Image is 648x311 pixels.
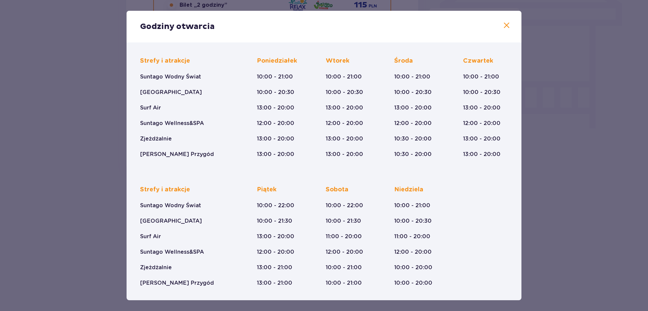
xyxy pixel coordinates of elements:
p: Niedziela [394,186,423,194]
p: 13:00 - 20:00 [257,151,294,158]
p: Poniedziałek [257,57,297,65]
p: 12:00 - 20:00 [257,120,294,127]
p: 11:00 - 20:00 [326,233,362,240]
p: 12:00 - 20:00 [326,248,363,256]
p: 12:00 - 20:00 [463,120,501,127]
p: 10:00 - 21:00 [257,73,293,81]
p: 10:00 - 22:00 [257,202,294,209]
p: 10:00 - 21:00 [326,73,362,81]
p: 10:00 - 21:30 [326,217,361,225]
p: 10:00 - 21:00 [326,279,362,287]
p: Suntago Wodny Świat [140,73,201,81]
p: Wtorek [326,57,349,65]
p: 13:00 - 20:00 [326,135,363,143]
p: [GEOGRAPHIC_DATA] [140,217,202,225]
p: Suntago Wodny Świat [140,202,201,209]
p: 10:00 - 21:00 [394,202,430,209]
p: Suntago Wellness&SPA [140,120,204,127]
p: Środa [394,57,413,65]
p: 10:00 - 22:00 [326,202,363,209]
p: Godziny otwarcia [140,22,215,32]
p: Sobota [326,186,348,194]
p: 10:00 - 20:30 [394,217,432,225]
p: Surf Air [140,233,161,240]
p: 13:00 - 20:00 [463,135,501,143]
p: 10:00 - 20:30 [394,89,432,96]
p: 10:00 - 20:30 [326,89,363,96]
p: 13:00 - 20:00 [463,151,501,158]
p: 13:00 - 20:00 [394,104,432,112]
p: 10:00 - 21:00 [326,264,362,271]
p: 13:00 - 21:00 [257,264,292,271]
p: 10:00 - 21:00 [463,73,499,81]
p: 13:00 - 21:00 [257,279,292,287]
p: 12:00 - 20:00 [394,248,432,256]
p: 12:00 - 20:00 [326,120,363,127]
p: 10:00 - 20:30 [257,89,294,96]
p: 13:00 - 20:00 [326,104,363,112]
p: [PERSON_NAME] Przygód [140,151,214,158]
p: 10:00 - 21:00 [394,73,430,81]
p: 10:00 - 20:30 [463,89,501,96]
p: 13:00 - 20:00 [257,233,294,240]
p: Czwartek [463,57,493,65]
p: Zjeżdżalnie [140,264,172,271]
p: [PERSON_NAME] Przygód [140,279,214,287]
p: [GEOGRAPHIC_DATA] [140,89,202,96]
p: 10:00 - 21:30 [257,217,292,225]
p: 10:00 - 20:00 [394,264,432,271]
p: 10:00 - 20:00 [394,279,432,287]
p: 13:00 - 20:00 [463,104,501,112]
p: 10:30 - 20:00 [394,151,432,158]
p: Zjeżdżalnie [140,135,172,143]
p: Surf Air [140,104,161,112]
p: 12:00 - 20:00 [257,248,294,256]
p: 12:00 - 20:00 [394,120,432,127]
p: Strefy i atrakcje [140,186,190,194]
p: 11:00 - 20:00 [394,233,430,240]
p: 10:30 - 20:00 [394,135,432,143]
p: Piątek [257,186,276,194]
p: 13:00 - 20:00 [257,104,294,112]
p: 13:00 - 20:00 [257,135,294,143]
p: 13:00 - 20:00 [326,151,363,158]
p: Strefy i atrakcje [140,57,190,65]
p: Suntago Wellness&SPA [140,248,204,256]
